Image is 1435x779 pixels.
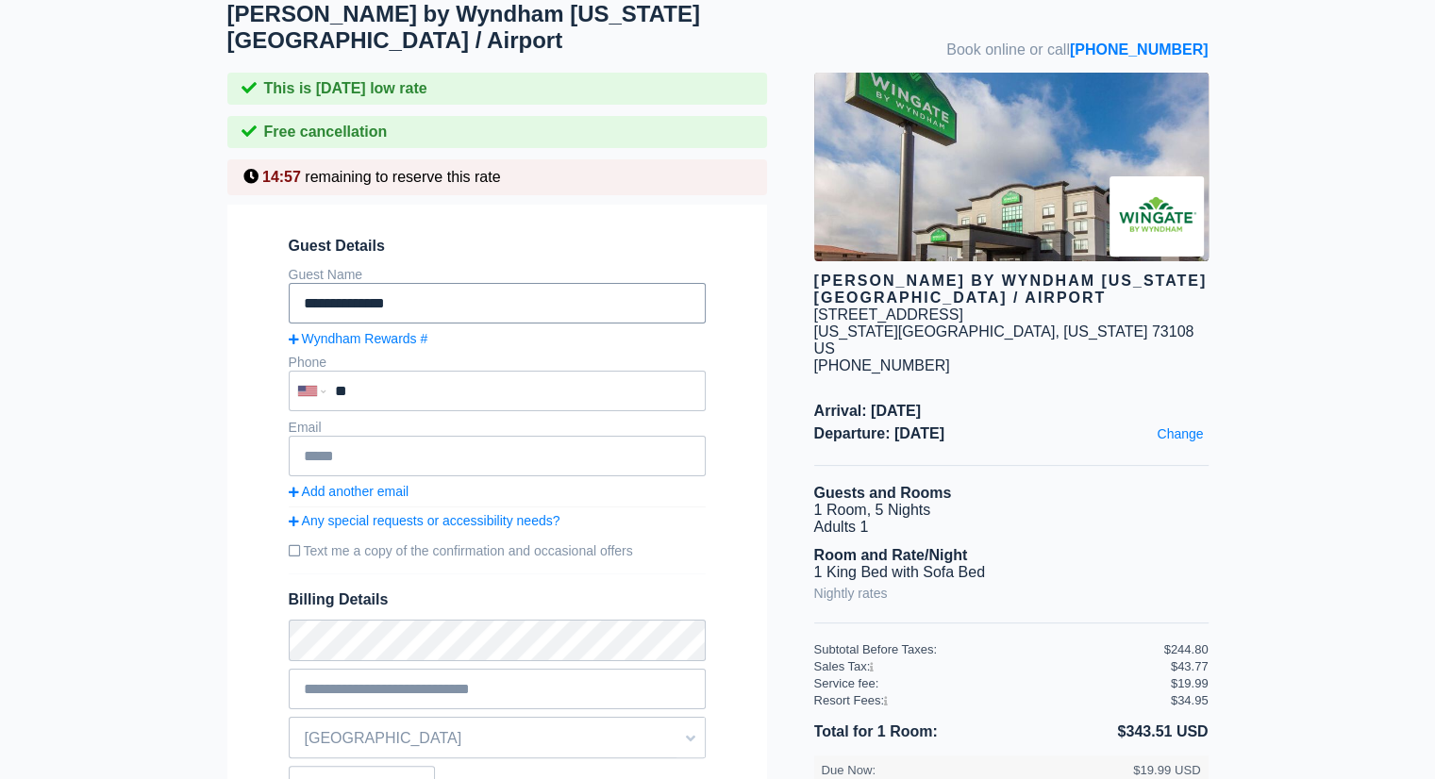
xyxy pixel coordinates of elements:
span: Departure: [DATE] [814,425,1209,442]
div: $19.99 USD [1133,763,1200,777]
span: Book online or call [946,41,1208,58]
div: Due Now: [822,763,1126,777]
div: United States: +1 [291,373,330,409]
label: Guest Name [289,267,363,282]
span: Guest Details [289,238,706,255]
span: US [814,340,835,356]
span: Arrival: [DATE] [814,403,1209,420]
a: Add another email [289,484,706,499]
div: [PHONE_NUMBER] [814,357,1209,374]
div: [PERSON_NAME] by Wyndham [US_STATE][GEOGRAPHIC_DATA] / Airport [814,273,1209,307]
label: Text me a copy of the confirmation and occasional offers [289,536,706,566]
span: Billing Details [289,591,706,608]
div: Subtotal Before Taxes: [814,642,1164,656]
a: Wyndham Rewards # [289,331,706,346]
span: [US_STATE][GEOGRAPHIC_DATA], [814,323,1060,340]
div: Free cancellation [227,116,767,148]
li: 1 Room, 5 Nights [814,502,1209,519]
a: Nightly rates [814,581,888,605]
span: 14:57 [262,169,301,185]
img: hotel image [814,73,1209,261]
div: $244.80 [1164,642,1209,656]
div: This is [DATE] low rate [227,73,767,105]
span: 73108 [1152,323,1194,340]
a: Change [1152,422,1208,446]
div: Resort Fees: [814,693,1164,707]
span: [US_STATE] [1063,323,1147,340]
label: Phone [289,355,326,370]
div: $19.99 [1171,676,1209,690]
b: Guests and Rooms [814,485,952,501]
li: Total for 1 Room: [814,720,1011,744]
div: [STREET_ADDRESS] [814,307,963,323]
b: Room and Rate/Night [814,547,968,563]
li: $343.51 USD [1011,720,1209,744]
span: remaining to reserve this rate [305,169,500,185]
li: Adults 1 [814,519,1209,536]
label: Email [289,420,322,435]
a: [PHONE_NUMBER] [1070,41,1209,58]
span: [GEOGRAPHIC_DATA] [290,722,705,754]
div: $43.77 [1171,659,1209,673]
div: Sales Tax: [814,659,1164,673]
a: Any special requests or accessibility needs? [289,513,706,528]
li: 1 King Bed with Sofa Bed [814,564,1209,581]
div: $34.95 [1171,693,1209,707]
img: Brand logo for Wingate by Wyndham Oklahoma City / Airport [1110,176,1204,257]
div: Service fee: [814,676,1164,690]
h1: [PERSON_NAME] by Wyndham [US_STATE][GEOGRAPHIC_DATA] / Airport [227,1,814,54]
